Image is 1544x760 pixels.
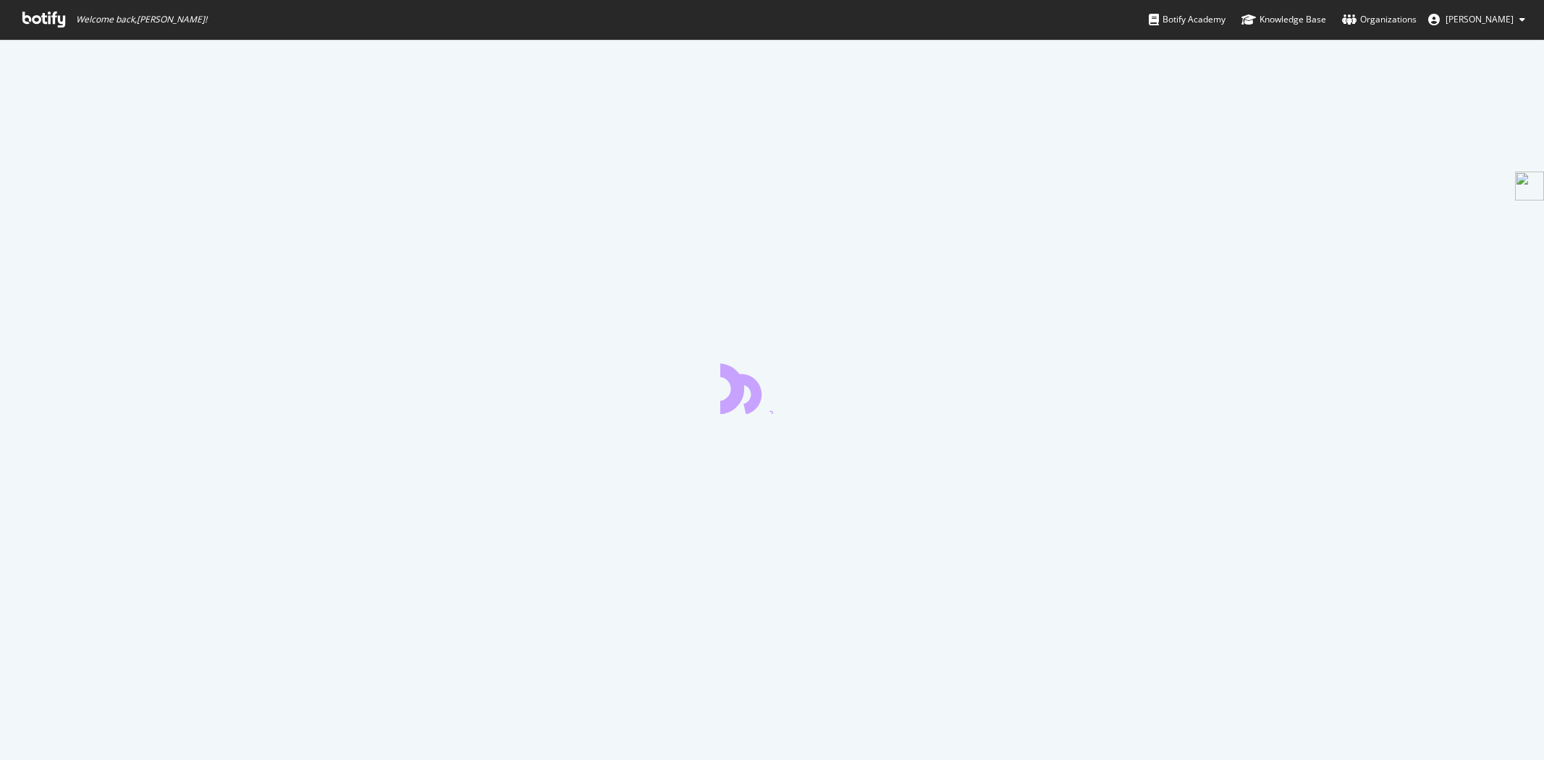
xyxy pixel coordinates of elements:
img: side-widget.svg [1515,172,1544,200]
div: Botify Academy [1149,12,1226,27]
button: [PERSON_NAME] [1417,8,1537,31]
span: Welcome back, [PERSON_NAME] ! [76,14,207,25]
div: Organizations [1342,12,1417,27]
div: Knowledge Base [1241,12,1326,27]
span: Matthew Edgar [1446,13,1514,25]
div: animation [720,362,824,414]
